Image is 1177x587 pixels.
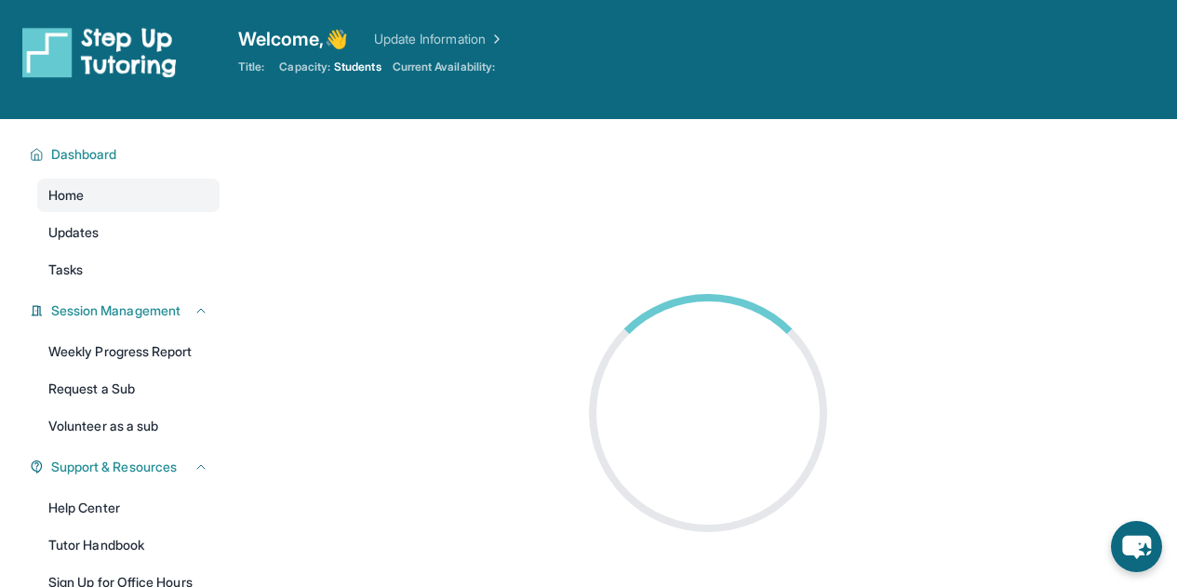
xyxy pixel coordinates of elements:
[37,253,220,287] a: Tasks
[44,301,208,320] button: Session Management
[37,179,220,212] a: Home
[393,60,495,74] span: Current Availability:
[279,60,330,74] span: Capacity:
[37,409,220,443] a: Volunteer as a sub
[486,30,504,48] img: Chevron Right
[238,60,264,74] span: Title:
[334,60,381,74] span: Students
[48,223,100,242] span: Updates
[374,30,504,48] a: Update Information
[51,301,181,320] span: Session Management
[37,216,220,249] a: Updates
[48,260,83,279] span: Tasks
[44,145,208,164] button: Dashboard
[44,458,208,476] button: Support & Resources
[37,335,220,368] a: Weekly Progress Report
[37,372,220,406] a: Request a Sub
[37,491,220,525] a: Help Center
[51,458,177,476] span: Support & Resources
[51,145,117,164] span: Dashboard
[48,186,84,205] span: Home
[37,528,220,562] a: Tutor Handbook
[22,26,177,78] img: logo
[238,26,348,52] span: Welcome, 👋
[1111,521,1162,572] button: chat-button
